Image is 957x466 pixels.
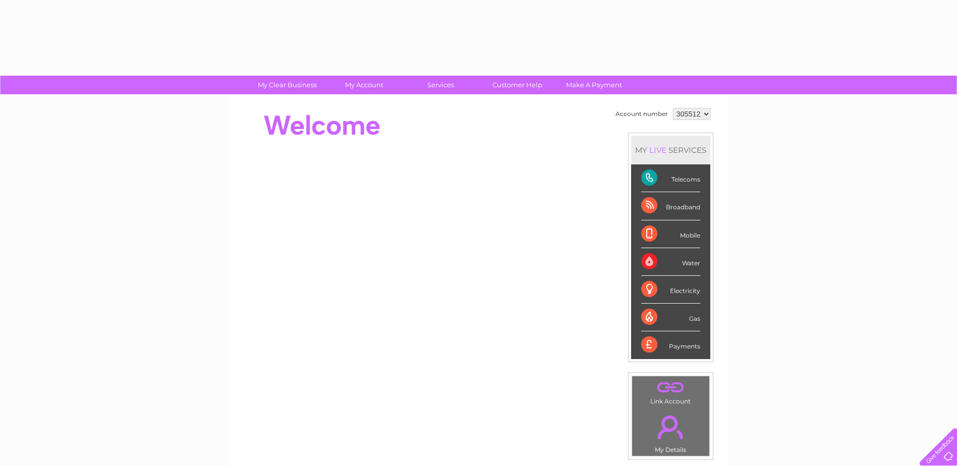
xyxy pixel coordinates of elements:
[552,76,636,94] a: Make A Payment
[613,105,670,123] td: Account number
[632,376,710,407] td: Link Account
[641,331,700,359] div: Payments
[635,379,707,396] a: .
[641,192,700,220] div: Broadband
[632,407,710,456] td: My Details
[641,248,700,276] div: Water
[246,76,329,94] a: My Clear Business
[631,136,710,164] div: MY SERVICES
[476,76,559,94] a: Customer Help
[322,76,406,94] a: My Account
[641,164,700,192] div: Telecoms
[647,145,668,155] div: LIVE
[635,410,707,445] a: .
[641,276,700,304] div: Electricity
[641,220,700,248] div: Mobile
[641,304,700,331] div: Gas
[399,76,482,94] a: Services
